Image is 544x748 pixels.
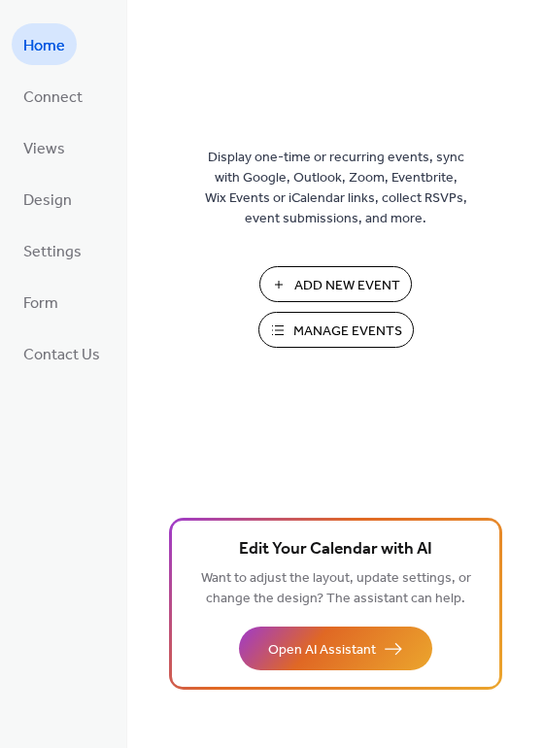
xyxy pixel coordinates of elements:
span: Home [23,31,65,61]
span: Open AI Assistant [268,640,376,661]
a: Home [12,23,77,65]
span: Edit Your Calendar with AI [239,536,432,563]
a: Contact Us [12,332,112,374]
span: Design [23,186,72,216]
a: Connect [12,75,94,117]
span: Want to adjust the layout, update settings, or change the design? The assistant can help. [201,565,471,612]
a: Form [12,281,70,323]
a: Settings [12,229,93,271]
span: Views [23,134,65,164]
span: Add New Event [294,276,400,296]
span: Form [23,289,58,319]
span: Settings [23,237,82,267]
button: Manage Events [258,312,414,348]
a: Views [12,126,77,168]
span: Contact Us [23,340,100,370]
span: Manage Events [293,322,402,342]
span: Display one-time or recurring events, sync with Google, Outlook, Zoom, Eventbrite, Wix Events or ... [205,148,467,229]
button: Add New Event [259,266,412,302]
button: Open AI Assistant [239,627,432,670]
a: Design [12,178,84,220]
span: Connect [23,83,83,113]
